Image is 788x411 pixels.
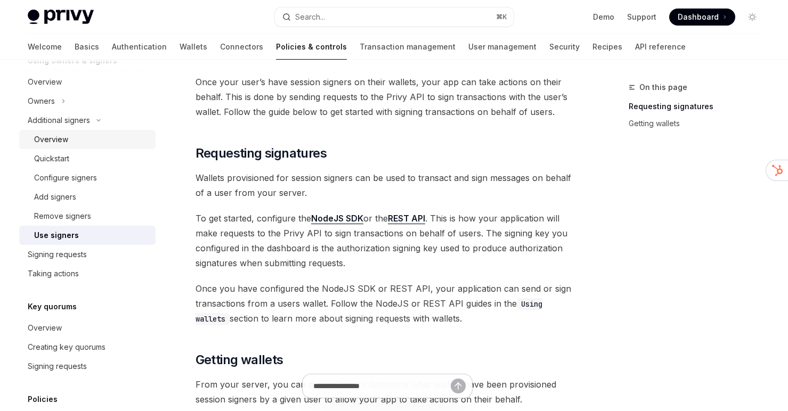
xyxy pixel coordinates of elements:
[593,12,614,22] a: Demo
[28,10,94,24] img: light logo
[28,360,87,373] div: Signing requests
[744,9,761,26] button: Toggle dark mode
[678,12,719,22] span: Dashboard
[196,281,580,326] span: Once you have configured the NodeJS SDK or REST API, your application can send or sign transactio...
[360,34,456,60] a: Transaction management
[19,338,156,357] a: Creating key quorums
[28,95,55,108] div: Owners
[28,34,62,60] a: Welcome
[669,9,735,26] a: Dashboard
[635,34,686,60] a: API reference
[180,34,207,60] a: Wallets
[196,170,580,200] span: Wallets provisioned for session signers can be used to transact and sign messages on behalf of a ...
[496,13,507,21] span: ⌘ K
[28,114,90,127] div: Additional signers
[28,393,58,406] h5: Policies
[19,357,156,376] a: Signing requests
[311,213,363,224] a: NodeJS SDK
[275,7,514,27] button: Open search
[196,211,580,270] span: To get started, configure the or the . This is how your application will make requests to the Pri...
[34,229,79,242] div: Use signers
[19,264,156,283] a: Taking actions
[28,300,77,313] h5: Key quorums
[34,210,91,223] div: Remove signers
[627,12,656,22] a: Support
[34,171,97,184] div: Configure signers
[28,248,87,261] div: Signing requests
[19,149,156,168] a: Quickstart
[629,98,769,115] a: Requesting signatures
[639,81,687,94] span: On this page
[19,318,156,338] a: Overview
[34,152,69,165] div: Quickstart
[19,187,156,207] a: Add signers
[629,115,769,132] a: Getting wallets
[592,34,622,60] a: Recipes
[19,168,156,187] a: Configure signers
[468,34,537,60] a: User management
[19,245,156,264] a: Signing requests
[276,34,347,60] a: Policies & controls
[28,76,62,88] div: Overview
[19,111,156,130] button: Toggle Additional signers section
[295,11,325,23] div: Search...
[549,34,580,60] a: Security
[196,351,283,368] span: Getting wallets
[196,145,327,162] span: Requesting signatures
[388,213,425,224] a: REST API
[19,92,156,111] button: Toggle Owners section
[34,191,76,203] div: Add signers
[313,374,451,398] input: Ask a question...
[451,379,466,393] button: Send message
[19,226,156,245] a: Use signers
[112,34,167,60] a: Authentication
[19,130,156,149] a: Overview
[28,341,105,354] div: Creating key quorums
[28,267,79,280] div: Taking actions
[220,34,263,60] a: Connectors
[28,322,62,334] div: Overview
[19,207,156,226] a: Remove signers
[75,34,99,60] a: Basics
[34,133,68,146] div: Overview
[196,75,580,119] span: Once your user’s have session signers on their wallets, your app can take actions on their behalf...
[19,72,156,92] a: Overview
